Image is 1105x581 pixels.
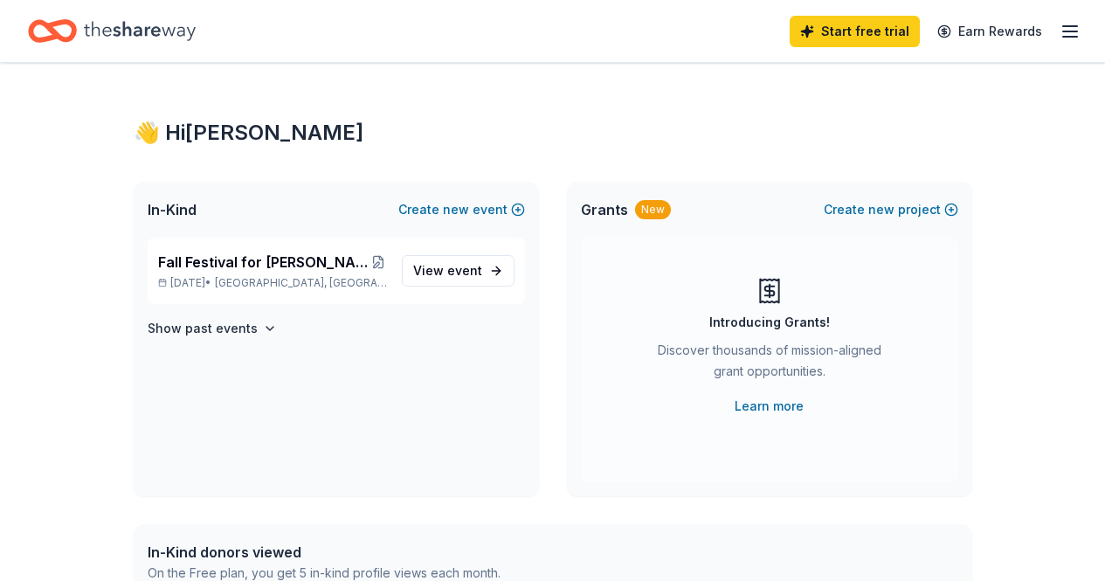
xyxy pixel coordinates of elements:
span: [GEOGRAPHIC_DATA], [GEOGRAPHIC_DATA] [215,276,387,290]
a: Home [28,10,196,52]
p: [DATE] • [158,276,388,290]
a: View event [402,255,515,287]
div: Introducing Grants! [709,312,830,333]
span: Grants [581,199,628,220]
span: Fall Festival for [PERSON_NAME] House [PERSON_NAME] [158,252,369,273]
div: Discover thousands of mission-aligned grant opportunities. [651,340,888,389]
span: event [447,263,482,278]
button: Createnewproject [824,199,958,220]
a: Learn more [735,396,804,417]
div: 👋 Hi [PERSON_NAME] [134,119,972,147]
button: Createnewevent [398,199,525,220]
div: In-Kind donors viewed [148,542,501,563]
div: New [635,200,671,219]
a: Start free trial [790,16,920,47]
h4: Show past events [148,318,258,339]
span: In-Kind [148,199,197,220]
button: Show past events [148,318,277,339]
span: View [413,260,482,281]
span: new [868,199,894,220]
span: new [443,199,469,220]
a: Earn Rewards [927,16,1053,47]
